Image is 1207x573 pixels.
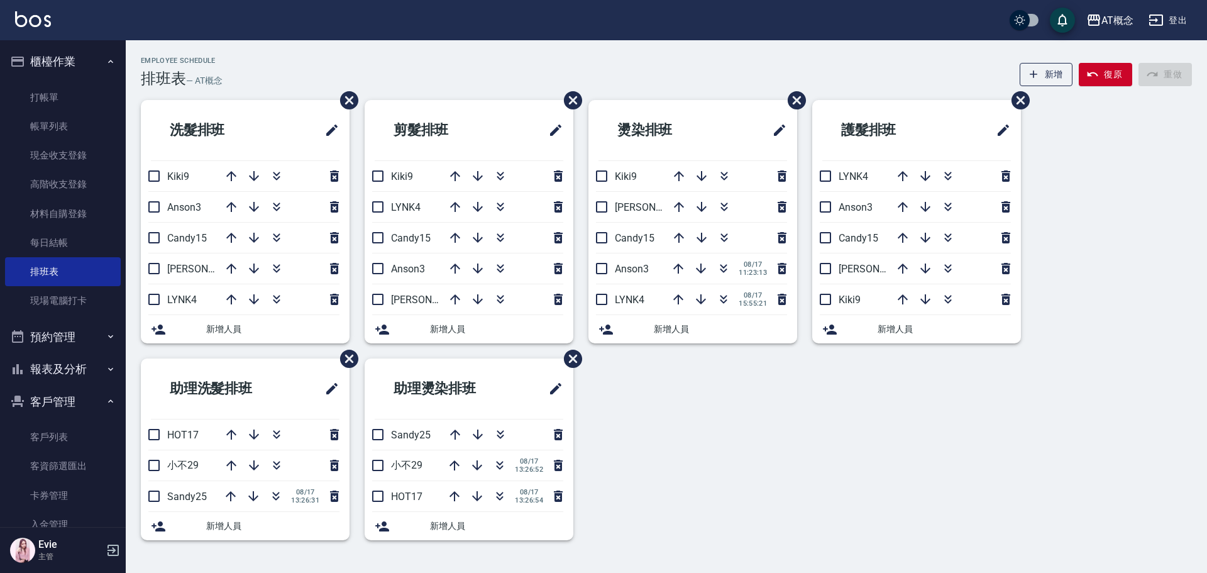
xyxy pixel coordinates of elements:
h5: Evie [38,538,102,551]
h2: 助理洗髮排班 [151,366,294,411]
span: LYNK4 [167,294,197,306]
img: Person [10,538,35,563]
span: HOT17 [391,491,422,503]
h2: 助理燙染排班 [375,366,517,411]
span: Sandy25 [391,429,431,441]
span: Kiki9 [167,170,189,182]
div: 新增人員 [588,315,797,343]
a: 材料自購登錄 [5,199,121,228]
span: 新增人員 [430,520,563,533]
a: 現場電腦打卡 [5,286,121,315]
span: 修改班表的標題 [541,374,563,404]
img: Logo [15,11,51,27]
button: 登出 [1144,9,1192,32]
a: 排班表 [5,257,121,286]
span: [PERSON_NAME]2 [167,263,248,275]
p: 主管 [38,551,102,562]
span: 修改班表的標題 [764,115,787,145]
div: 新增人員 [365,315,573,343]
span: [PERSON_NAME]2 [391,294,472,306]
a: 客戶列表 [5,423,121,452]
span: 08/17 [291,488,319,496]
span: 修改班表的標題 [988,115,1011,145]
span: LYNK4 [839,170,868,182]
button: 預約管理 [5,321,121,353]
span: 刪除班表 [554,340,584,377]
a: 打帳單 [5,83,121,112]
span: Candy15 [839,232,878,244]
button: 報表及分析 [5,353,121,386]
span: Kiki9 [615,170,637,182]
button: save [1050,8,1075,33]
h2: 洗髮排班 [151,108,280,153]
a: 客資篩選匯出 [5,452,121,481]
span: Candy15 [391,232,431,244]
a: 現金收支登錄 [5,141,121,170]
span: Kiki9 [839,294,861,306]
button: 客戶管理 [5,386,121,418]
span: 新增人員 [206,323,339,336]
div: 新增人員 [141,512,350,540]
span: 刪除班表 [554,82,584,119]
h2: 燙染排班 [598,108,728,153]
span: [PERSON_NAME]2 [839,263,920,275]
span: LYNK4 [391,201,421,213]
span: 13:26:52 [515,465,543,474]
h3: 排班表 [141,70,186,87]
span: Anson3 [615,263,649,275]
span: 新增人員 [878,323,1011,336]
span: 13:26:31 [291,496,319,504]
span: 08/17 [739,291,767,299]
span: Candy15 [167,232,207,244]
span: 刪除班表 [331,82,360,119]
a: 高階收支登錄 [5,170,121,199]
button: 復原 [1079,63,1132,86]
span: Candy15 [615,232,654,244]
span: Anson3 [839,201,873,213]
span: 08/17 [739,260,767,269]
div: 新增人員 [812,315,1021,343]
h2: 剪髮排班 [375,108,504,153]
span: 08/17 [515,457,543,465]
a: 卡券管理 [5,481,121,510]
span: 修改班表的標題 [317,115,339,145]
span: 刪除班表 [1002,82,1032,119]
span: 刪除班表 [778,82,808,119]
span: Sandy25 [167,491,207,503]
span: Anson3 [391,263,425,275]
span: 08/17 [515,488,543,496]
span: HOT17 [167,429,199,441]
span: 刪除班表 [331,340,360,377]
h6: — AT概念 [186,74,223,87]
span: 新增人員 [654,323,787,336]
span: Anson3 [167,201,201,213]
span: 修改班表的標題 [317,374,339,404]
h2: Employee Schedule [141,57,223,65]
span: [PERSON_NAME]2 [615,201,696,213]
a: 每日結帳 [5,228,121,257]
div: AT概念 [1101,13,1133,28]
button: 櫃檯作業 [5,45,121,78]
span: LYNK4 [615,294,644,306]
button: 新增 [1020,63,1073,86]
a: 入金管理 [5,510,121,539]
div: 新增人員 [365,512,573,540]
span: 15:55:21 [739,299,767,308]
button: AT概念 [1081,8,1138,33]
span: 新增人員 [430,323,563,336]
span: 13:26:54 [515,496,543,504]
a: 帳單列表 [5,112,121,141]
div: 新增人員 [141,315,350,343]
h2: 護髮排班 [822,108,952,153]
span: 小不29 [391,459,422,471]
span: 新增人員 [206,520,339,533]
span: 11:23:13 [739,269,767,277]
span: Kiki9 [391,170,413,182]
span: 修改班表的標題 [541,115,563,145]
span: 小不29 [167,459,199,471]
